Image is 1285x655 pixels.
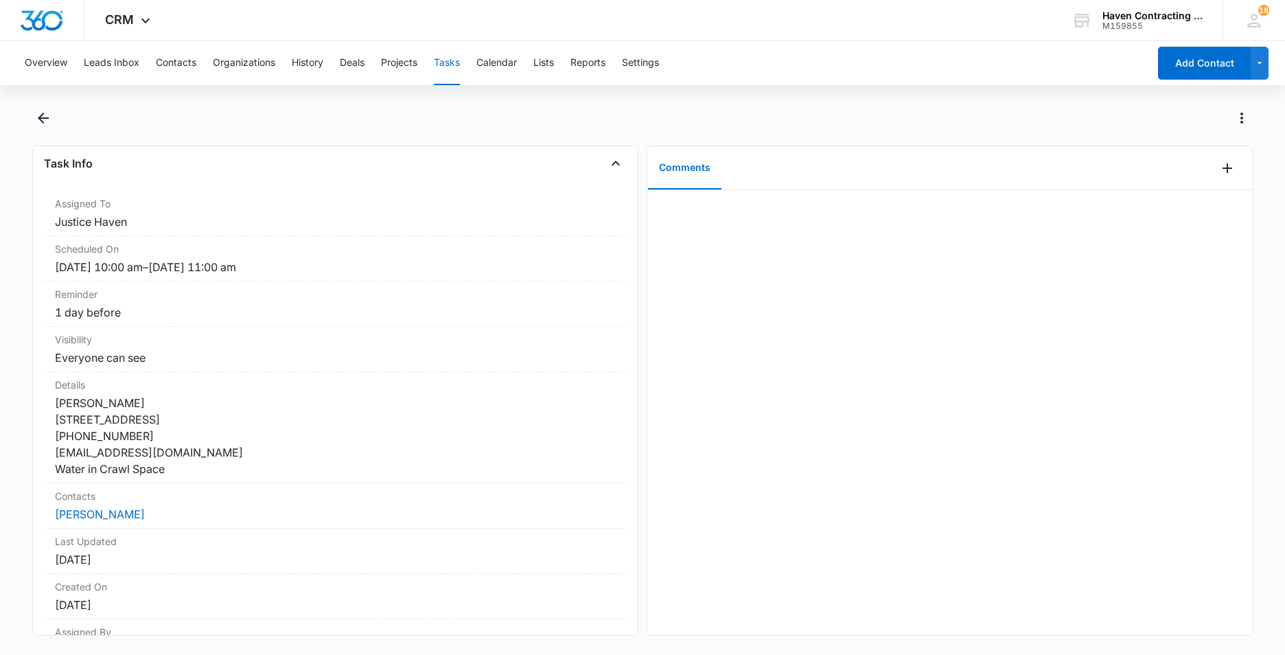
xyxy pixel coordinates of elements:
div: account id [1102,21,1203,31]
span: CRM [105,12,134,27]
div: Scheduled On[DATE] 10:00 am–[DATE] 11:00 am [44,236,627,281]
button: Lists [533,41,554,85]
dd: [PERSON_NAME] [STREET_ADDRESS] [PHONE_NUMBER] [EMAIL_ADDRESS][DOMAIN_NAME] Water in Crawl Space [55,395,616,477]
div: Created On[DATE] [44,574,627,619]
dt: Last Updated [55,534,616,549]
div: Details[PERSON_NAME] [STREET_ADDRESS] [PHONE_NUMBER] [EMAIL_ADDRESS][DOMAIN_NAME] Water in Crawl ... [44,372,627,483]
h4: Task Info [44,155,93,172]
button: Actions [1231,107,1253,129]
button: Back [32,107,54,129]
span: 18 [1258,5,1269,16]
button: Organizations [213,41,275,85]
div: Assigned ToJustice Haven [44,191,627,236]
dt: Contacts [55,489,616,503]
button: Add Contact [1158,47,1251,80]
button: Contacts [156,41,196,85]
button: Reports [570,41,605,85]
div: notifications count [1258,5,1269,16]
dt: Assigned By [55,625,616,639]
button: Settings [622,41,659,85]
button: Close [605,152,627,174]
a: [PERSON_NAME] [55,507,145,521]
button: Add Comment [1216,157,1238,179]
dt: Scheduled On [55,242,616,256]
button: Leads Inbox [84,41,139,85]
button: Tasks [434,41,460,85]
dt: Assigned To [55,196,616,211]
button: History [292,41,323,85]
dd: Everyone can see [55,349,616,366]
button: Overview [25,41,67,85]
dd: Justice Haven [55,214,616,230]
div: account name [1102,10,1203,21]
dt: Created On [55,579,616,594]
dd: [DATE] [55,597,616,613]
button: Projects [381,41,417,85]
button: Comments [648,147,721,189]
dd: [DATE] [55,551,616,568]
dt: Visibility [55,332,616,347]
button: Calendar [476,41,517,85]
button: Deals [340,41,364,85]
div: Last Updated[DATE] [44,529,627,574]
div: Contacts[PERSON_NAME] [44,483,627,529]
dd: 1 day before [55,304,616,321]
div: VisibilityEveryone can see [44,327,627,372]
dt: Details [55,378,616,392]
dt: Reminder [55,287,616,301]
div: Reminder1 day before [44,281,627,327]
dd: [DATE] 10:00 am – [DATE] 11:00 am [55,259,616,275]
